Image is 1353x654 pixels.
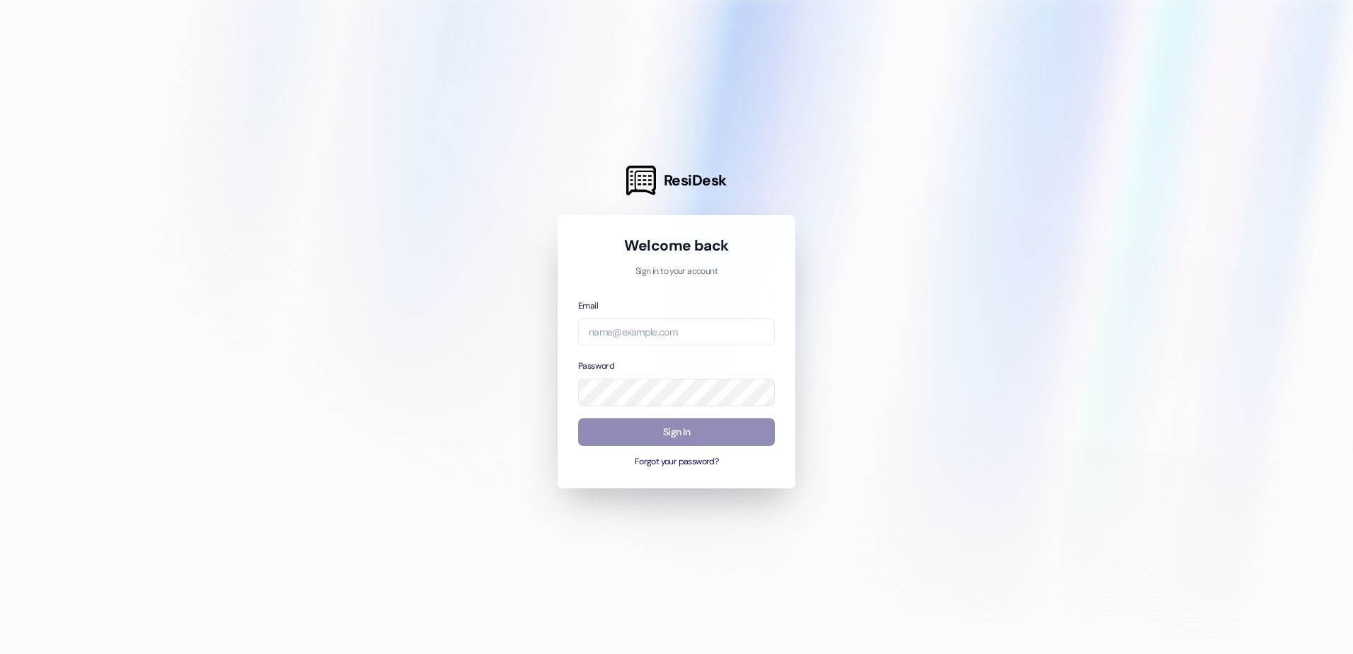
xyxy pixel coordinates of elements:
[578,360,614,372] label: Password
[626,166,656,195] img: ResiDesk Logo
[578,418,775,446] button: Sign In
[578,319,775,346] input: name@example.com
[664,171,727,190] span: ResiDesk
[578,236,775,256] h1: Welcome back
[578,300,598,311] label: Email
[578,456,775,469] button: Forgot your password?
[578,265,775,278] p: Sign in to your account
